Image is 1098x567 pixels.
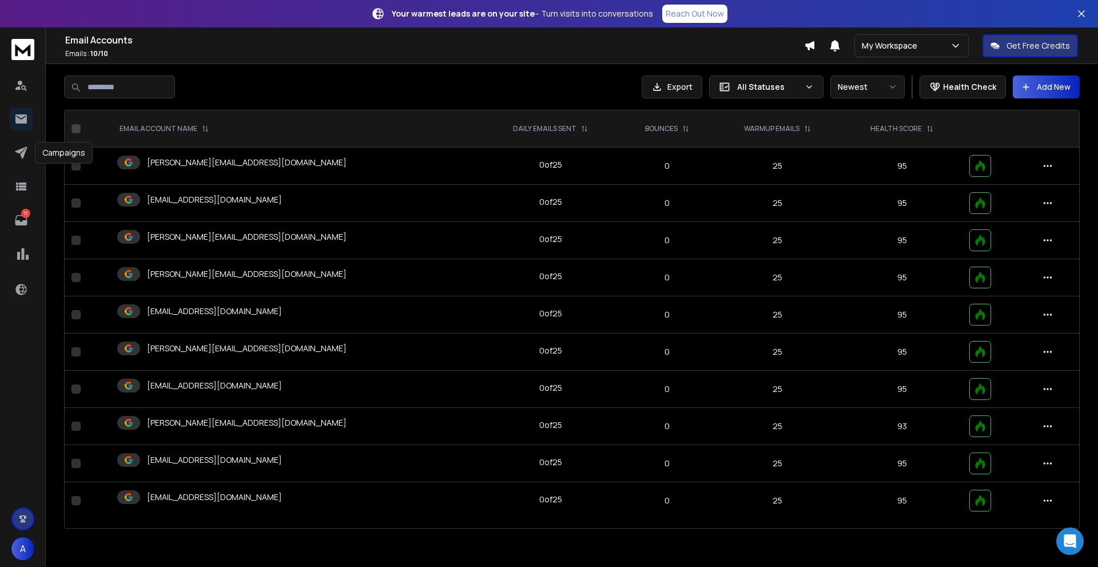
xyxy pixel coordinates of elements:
[10,209,33,232] a: 11
[147,454,282,466] p: [EMAIL_ADDRESS][DOMAIN_NAME]
[539,382,562,394] div: 0 of 25
[943,81,996,93] p: Health Check
[147,380,282,391] p: [EMAIL_ADDRESS][DOMAIN_NAME]
[714,334,841,371] td: 25
[513,124,576,133] p: DAILY EMAILS SENT
[627,458,707,469] p: 0
[841,222,962,259] td: 95
[65,33,804,47] h1: Email Accounts
[714,185,841,222] td: 25
[662,5,727,23] a: Reach Out Now
[645,124,678,133] p: BOUNCES
[11,537,34,560] button: A
[1013,76,1080,98] button: Add New
[841,408,962,445] td: 93
[714,259,841,296] td: 25
[539,308,562,319] div: 0 of 25
[147,491,282,503] p: [EMAIL_ADDRESS][DOMAIN_NAME]
[862,40,922,51] p: My Workspace
[714,445,841,482] td: 25
[1006,40,1070,51] p: Get Free Credits
[841,148,962,185] td: 95
[841,259,962,296] td: 95
[737,81,800,93] p: All Statuses
[65,49,804,58] p: Emails :
[841,482,962,520] td: 95
[147,343,347,354] p: [PERSON_NAME][EMAIL_ADDRESS][DOMAIN_NAME]
[841,371,962,408] td: 95
[147,306,282,317] p: [EMAIL_ADDRESS][DOMAIN_NAME]
[627,383,707,395] p: 0
[841,334,962,371] td: 95
[841,445,962,482] td: 95
[714,296,841,334] td: 25
[841,185,962,222] td: 95
[392,8,653,19] p: – Turn visits into conversations
[627,272,707,283] p: 0
[642,76,702,98] button: Export
[714,371,841,408] td: 25
[539,271,562,282] div: 0 of 25
[539,196,562,208] div: 0 of 25
[392,8,535,19] strong: Your warmest leads are on your site
[666,8,724,19] p: Reach Out Now
[35,142,93,164] div: Campaigns
[841,296,962,334] td: 95
[539,419,562,431] div: 0 of 25
[147,417,347,429] p: [PERSON_NAME][EMAIL_ADDRESS][DOMAIN_NAME]
[539,159,562,171] div: 0 of 25
[714,222,841,259] td: 25
[627,421,707,432] p: 0
[147,268,347,280] p: [PERSON_NAME][EMAIL_ADDRESS][DOMAIN_NAME]
[147,231,347,243] p: [PERSON_NAME][EMAIL_ADDRESS][DOMAIN_NAME]
[539,345,562,356] div: 0 of 25
[627,346,707,358] p: 0
[539,494,562,505] div: 0 of 25
[744,124,799,133] p: WARMUP EMAILS
[90,49,108,58] span: 10 / 10
[539,457,562,468] div: 0 of 25
[982,34,1078,57] button: Get Free Credits
[870,124,922,133] p: HEALTH SCORE
[830,76,905,98] button: Newest
[627,495,707,506] p: 0
[714,148,841,185] td: 25
[627,235,707,246] p: 0
[147,157,347,168] p: [PERSON_NAME][EMAIL_ADDRESS][DOMAIN_NAME]
[714,482,841,520] td: 25
[1056,528,1084,555] div: Open Intercom Messenger
[539,233,562,245] div: 0 of 25
[627,160,707,172] p: 0
[147,194,282,205] p: [EMAIL_ADDRESS][DOMAIN_NAME]
[920,76,1006,98] button: Health Check
[120,124,209,133] div: EMAIL ACCOUNT NAME
[714,408,841,445] td: 25
[627,309,707,320] p: 0
[627,197,707,209] p: 0
[21,209,30,218] p: 11
[11,39,34,60] img: logo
